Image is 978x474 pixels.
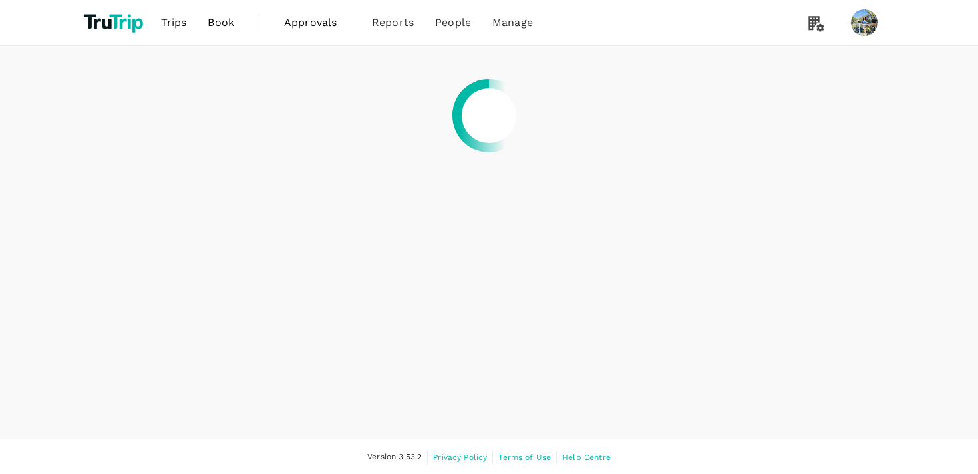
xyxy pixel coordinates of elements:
[433,450,487,465] a: Privacy Policy
[435,15,471,31] span: People
[498,450,551,465] a: Terms of Use
[284,15,351,31] span: Approvals
[562,450,611,465] a: Help Centre
[562,453,611,462] span: Help Centre
[372,15,414,31] span: Reports
[851,9,878,36] img: Vandana Purswani
[161,15,187,31] span: Trips
[492,15,533,31] span: Manage
[79,8,150,37] img: TruTrip logo
[208,15,234,31] span: Book
[367,451,422,464] span: Version 3.53.2
[498,453,551,462] span: Terms of Use
[433,453,487,462] span: Privacy Policy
